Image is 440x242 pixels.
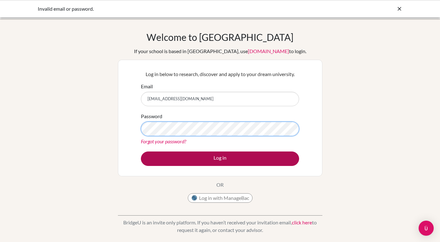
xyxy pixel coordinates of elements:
[188,193,253,203] button: Log in with ManageBac
[134,47,306,55] div: If your school is based in [GEOGRAPHIC_DATA], use to login.
[248,48,289,54] a: [DOMAIN_NAME]
[38,5,308,13] div: Invalid email or password.
[141,151,299,166] button: Log in
[141,83,153,90] label: Email
[292,219,312,225] a: click here
[141,138,186,144] a: Forgot your password?
[118,219,322,234] p: BridgeU is an invite only platform. If you haven’t received your invitation email, to request it ...
[147,31,293,43] h1: Welcome to [GEOGRAPHIC_DATA]
[419,221,434,236] div: Open Intercom Messenger
[216,181,224,189] p: OR
[141,113,162,120] label: Password
[141,70,299,78] p: Log in below to research, discover and apply to your dream university.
